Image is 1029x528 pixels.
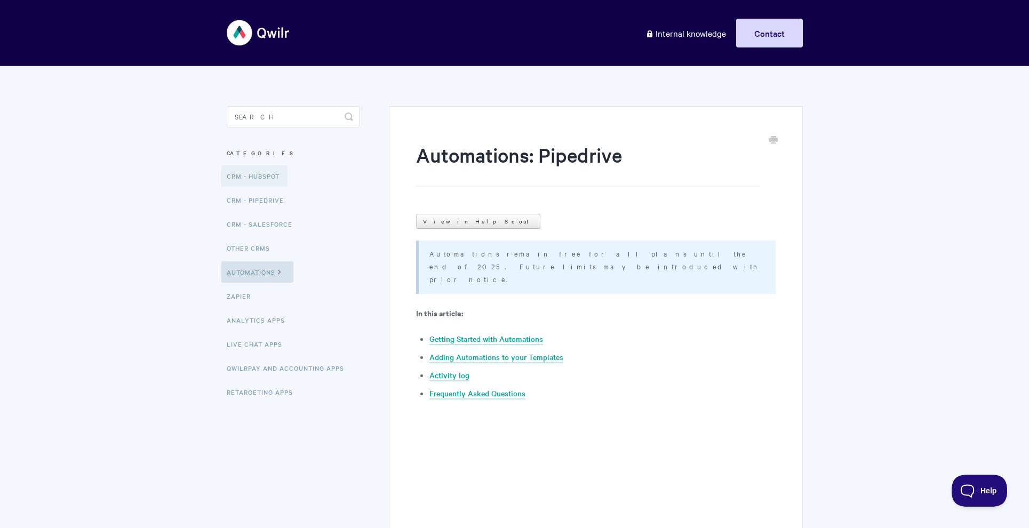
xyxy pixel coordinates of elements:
[227,357,352,379] a: QwilrPay and Accounting Apps
[429,333,543,345] a: Getting Started with Automations
[416,141,759,187] h1: Automations: Pipedrive
[221,165,288,187] a: CRM - HubSpot
[952,475,1008,507] iframe: Toggle Customer Support
[227,189,292,211] a: CRM - Pipedrive
[736,19,803,47] a: Contact
[227,381,301,403] a: Retargeting Apps
[227,143,360,163] h3: Categories
[416,214,540,229] a: View in Help Scout
[429,370,469,381] a: Activity log
[227,285,259,307] a: Zapier
[637,19,734,47] a: Internal knowledge
[769,135,778,147] a: Print this Article
[227,237,278,259] a: Other CRMs
[416,307,463,318] b: In this article:
[227,13,290,53] img: Qwilr Help Center
[227,106,360,127] input: Search
[227,333,290,355] a: Live Chat Apps
[429,351,563,363] a: Adding Automations to your Templates
[227,213,300,235] a: CRM - Salesforce
[227,309,293,331] a: Analytics Apps
[221,261,293,283] a: Automations
[429,388,525,399] a: Frequently Asked Questions
[429,247,762,285] p: Automations remain free for all plans until the end of 2025. Future limits may be introduced with...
